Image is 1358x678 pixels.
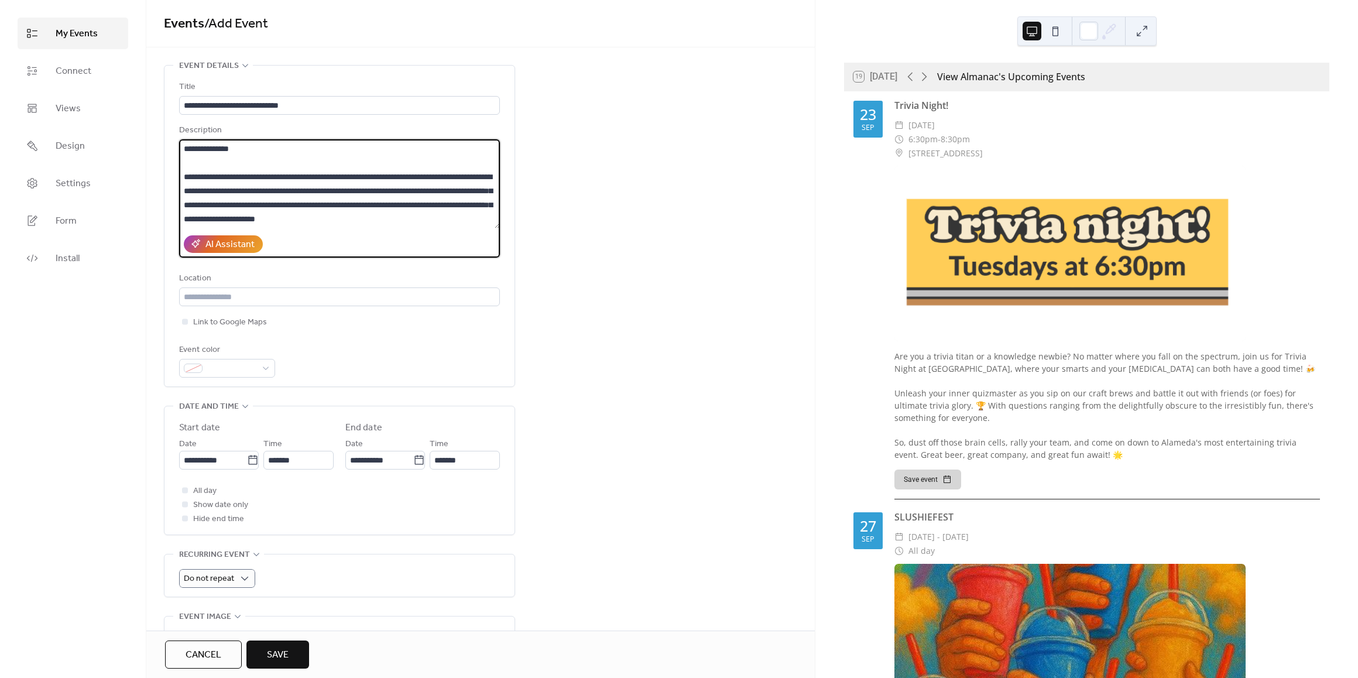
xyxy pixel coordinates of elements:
[862,536,875,543] div: Sep
[193,498,248,512] span: Show date only
[165,641,242,669] button: Cancel
[860,107,876,122] div: 23
[246,641,309,669] button: Save
[56,27,98,41] span: My Events
[894,146,904,160] div: ​
[908,530,969,544] span: [DATE] - [DATE]
[862,124,875,132] div: Sep
[345,437,363,451] span: Date
[894,132,904,146] div: ​
[184,235,263,253] button: AI Assistant
[56,139,85,153] span: Design
[179,124,498,138] div: Description
[860,519,876,533] div: 27
[204,11,268,37] span: / Add Event
[908,132,938,146] span: 6:30pm
[164,11,204,37] a: Events
[179,548,250,562] span: Recurring event
[267,648,289,662] span: Save
[179,610,231,624] span: Event image
[937,70,1085,84] div: View Almanac's Upcoming Events
[18,205,128,237] a: Form
[184,571,234,587] span: Do not repeat
[894,530,904,544] div: ​
[345,421,382,435] div: End date
[894,350,1320,461] div: Are you a trivia titan or a knowledge newbie? No matter where you fall on the spectrum, join us f...
[430,437,448,451] span: Time
[908,118,935,132] span: [DATE]
[18,130,128,162] a: Design
[894,544,904,558] div: ​
[908,544,935,558] span: All day
[179,421,220,435] div: Start date
[263,437,282,451] span: Time
[894,98,1320,112] div: Trivia Night!
[18,93,128,124] a: Views
[938,132,941,146] span: -
[179,80,498,94] div: Title
[56,102,81,116] span: Views
[894,470,961,489] button: Save event
[56,214,77,228] span: Form
[908,146,983,160] span: [STREET_ADDRESS]
[56,64,91,78] span: Connect
[193,316,267,330] span: Link to Google Maps
[18,55,128,87] a: Connect
[179,343,273,357] div: Event color
[894,510,1320,524] div: SLUSHIEFEST
[179,272,498,286] div: Location
[894,118,904,132] div: ​
[186,648,221,662] span: Cancel
[193,512,244,526] span: Hide end time
[18,18,128,49] a: My Events
[56,252,80,266] span: Install
[179,437,197,451] span: Date
[205,238,255,252] div: AI Assistant
[56,177,91,191] span: Settings
[18,167,128,199] a: Settings
[179,400,239,414] span: Date and time
[179,59,239,73] span: Event details
[941,132,970,146] span: 8:30pm
[193,484,217,498] span: All day
[18,242,128,274] a: Install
